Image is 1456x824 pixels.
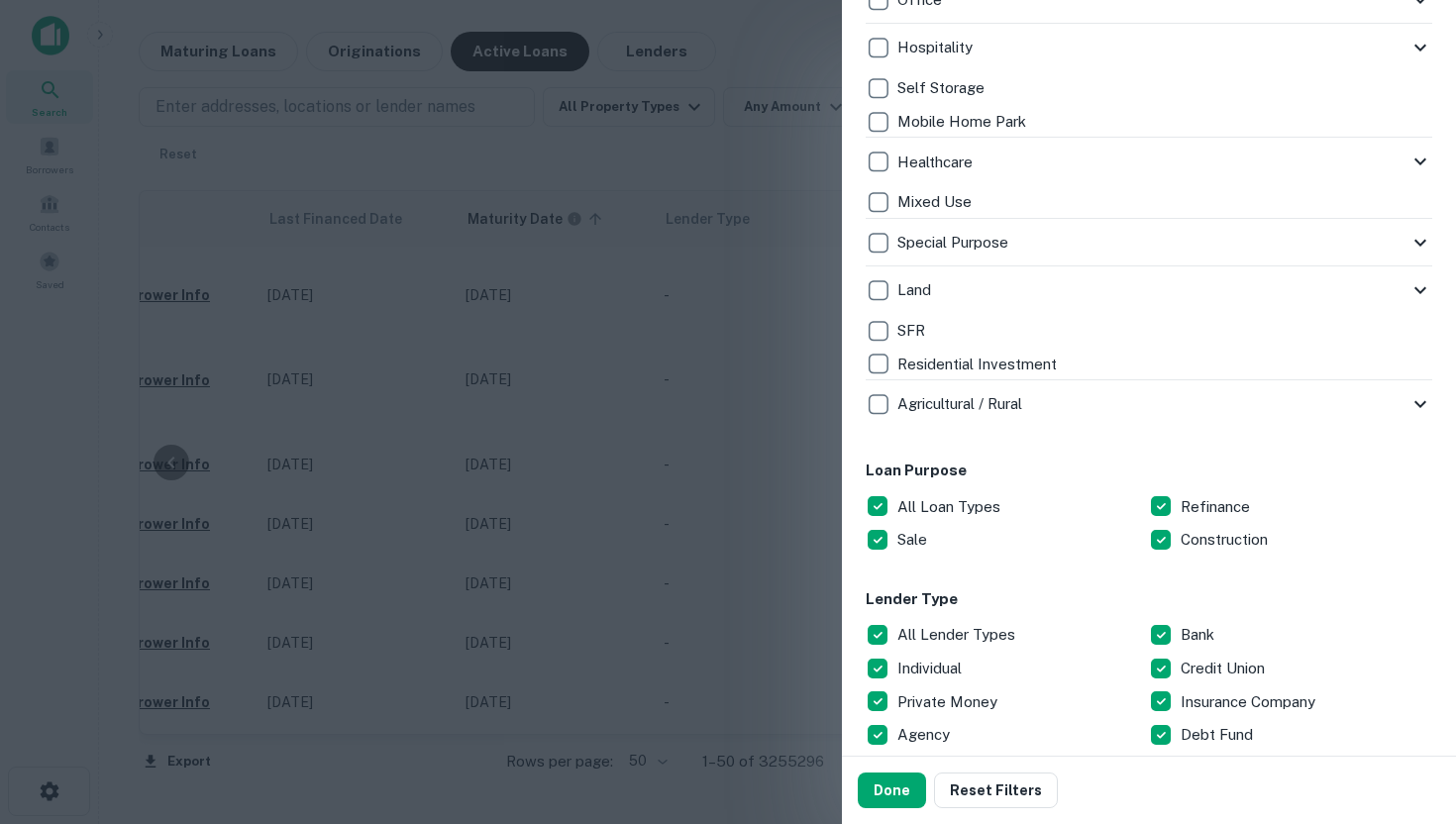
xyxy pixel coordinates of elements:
[897,495,1004,519] p: All Loan Types
[1181,657,1269,680] p: Credit Union
[1181,623,1218,647] p: Bank
[897,231,1012,255] p: Special Purpose
[866,138,1432,185] div: Healthcare
[866,24,1432,71] div: Hospitality
[934,772,1058,808] button: Reset Filters
[1181,528,1272,552] p: Construction
[1181,690,1319,714] p: Insurance Company
[897,319,929,343] p: SFR
[866,588,1432,611] h6: Lender Type
[897,190,976,214] p: Mixed Use
[897,36,977,59] p: Hospitality
[1181,495,1254,519] p: Refinance
[897,110,1030,134] p: Mobile Home Park
[897,528,931,552] p: Sale
[897,623,1019,647] p: All Lender Types
[1181,723,1257,747] p: Debt Fund
[897,278,935,302] p: Land
[897,353,1061,376] p: Residential Investment
[897,76,988,100] p: Self Storage
[866,460,1432,482] h6: Loan Purpose
[866,380,1432,428] div: Agricultural / Rural
[866,219,1432,266] div: Special Purpose
[897,151,977,174] p: Healthcare
[897,392,1026,416] p: Agricultural / Rural
[897,657,966,680] p: Individual
[1357,666,1456,761] iframe: Chat Widget
[897,690,1001,714] p: Private Money
[858,772,926,808] button: Done
[866,266,1432,314] div: Land
[897,723,954,747] p: Agency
